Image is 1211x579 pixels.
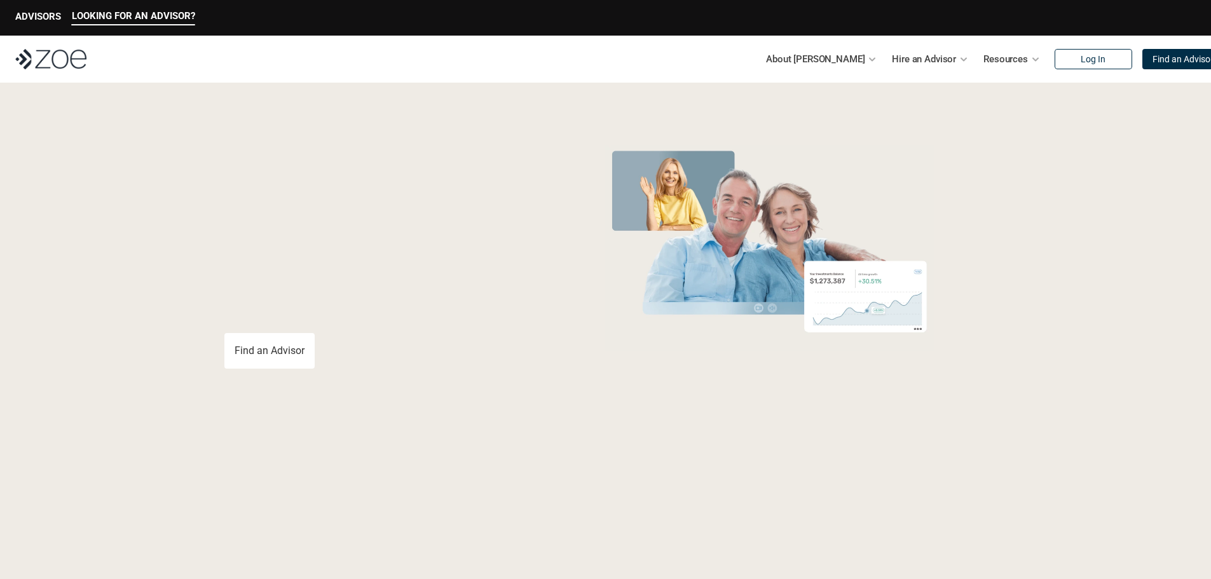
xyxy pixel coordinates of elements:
p: About [PERSON_NAME] [766,50,865,69]
span: Grow Your Wealth [224,140,507,189]
em: The information in the visuals above is for illustrative purposes only and does not represent an ... [593,359,946,366]
p: Find an Advisor [235,344,304,357]
p: Resources [983,50,1028,69]
a: Log In [1055,49,1132,69]
p: ADVISORS [15,11,61,22]
a: Find an Advisor [224,333,315,369]
p: Log In [1081,54,1105,65]
p: LOOKING FOR AN ADVISOR? [72,10,195,22]
p: Hire an Advisor [892,50,956,69]
p: You deserve an advisor you can trust. [PERSON_NAME], hire, and invest with vetted, fiduciary, fin... [224,287,552,318]
span: with a Financial Advisor [224,183,481,275]
p: Loremipsum: *DolOrsi Ametconsecte adi Eli Seddoeius tem inc utlaboreet. Dol 5720 MagNaal Enimadmi... [31,499,1180,545]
